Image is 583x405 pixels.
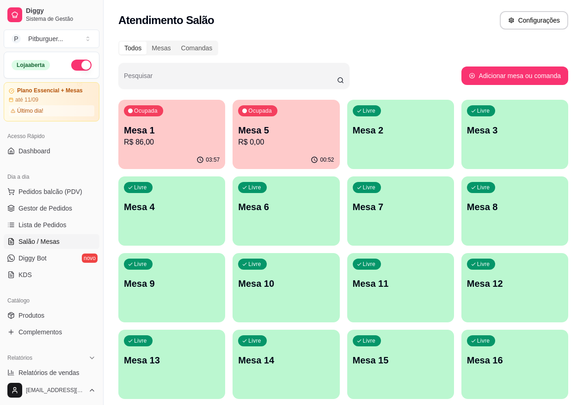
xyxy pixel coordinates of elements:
a: Complementos [4,325,99,339]
p: Livre [134,337,147,345]
button: Alterar Status [71,60,92,71]
span: Dashboard [18,146,50,156]
button: LivreMesa 3 [461,100,568,169]
button: LivreMesa 13 [118,330,225,399]
button: LivreMesa 14 [233,330,339,399]
p: Livre [248,184,261,191]
button: LivreMesa 8 [461,176,568,246]
div: Todos [119,42,147,54]
p: Ocupada [248,107,272,115]
div: Loja aberta [12,60,50,70]
p: Mesa 15 [353,354,448,367]
p: Mesa 7 [353,200,448,213]
a: DiggySistema de Gestão [4,4,99,26]
p: Mesa 8 [467,200,563,213]
button: LivreMesa 6 [233,176,339,246]
button: OcupadaMesa 5R$ 0,0000:52 [233,100,339,169]
div: Dia a dia [4,169,99,184]
p: 00:52 [320,156,334,163]
p: Mesa 9 [124,277,220,290]
span: Produtos [18,311,44,320]
p: Mesa 11 [353,277,448,290]
p: Livre [134,260,147,268]
article: até 11/09 [15,96,38,103]
button: [EMAIL_ADDRESS][DOMAIN_NAME] [4,379,99,401]
button: LivreMesa 7 [347,176,454,246]
span: Gestor de Pedidos [18,204,72,213]
p: Mesa 13 [124,354,220,367]
p: Livre [363,107,376,115]
span: Diggy Bot [18,254,47,263]
p: Mesa 1 [124,124,220,137]
a: Relatórios de vendas [4,365,99,380]
p: Livre [477,107,490,115]
p: Ocupada [134,107,158,115]
span: Diggy [26,7,96,15]
button: LivreMesa 16 [461,330,568,399]
p: Livre [477,184,490,191]
p: Mesa 12 [467,277,563,290]
p: 03:57 [206,156,220,163]
button: LivreMesa 9 [118,253,225,322]
div: Catálogo [4,293,99,308]
p: Mesa 5 [238,124,334,137]
button: LivreMesa 4 [118,176,225,246]
article: Último dia! [17,107,43,115]
input: Pesquisar [124,75,337,84]
span: Relatórios de vendas [18,368,80,377]
p: R$ 0,00 [238,137,334,148]
p: Mesa 3 [467,124,563,137]
p: Mesa 6 [238,200,334,213]
span: Complementos [18,327,62,337]
p: Livre [477,260,490,268]
div: Mesas [147,42,176,54]
button: LivreMesa 15 [347,330,454,399]
p: Mesa 4 [124,200,220,213]
a: Lista de Pedidos [4,218,99,232]
p: Mesa 16 [467,354,563,367]
p: Livre [363,337,376,345]
span: P [12,34,21,43]
a: KDS [4,267,99,282]
button: Configurações [500,11,568,30]
p: Mesa 14 [238,354,334,367]
h2: Atendimento Salão [118,13,214,28]
span: Sistema de Gestão [26,15,96,23]
a: Gestor de Pedidos [4,201,99,216]
span: Relatórios [7,354,32,362]
span: KDS [18,270,32,279]
button: Select a team [4,30,99,48]
button: OcupadaMesa 1R$ 86,0003:57 [118,100,225,169]
p: R$ 86,00 [124,137,220,148]
p: Livre [477,337,490,345]
p: Mesa 10 [238,277,334,290]
span: Lista de Pedidos [18,220,67,230]
span: Pedidos balcão (PDV) [18,187,82,196]
p: Livre [134,184,147,191]
a: Diggy Botnovo [4,251,99,266]
button: Pedidos balcão (PDV) [4,184,99,199]
a: Plano Essencial + Mesasaté 11/09Último dia! [4,82,99,121]
p: Livre [248,337,261,345]
a: Dashboard [4,144,99,158]
div: Acesso Rápido [4,129,99,144]
button: LivreMesa 11 [347,253,454,322]
a: Salão / Mesas [4,234,99,249]
article: Plano Essencial + Mesas [17,87,83,94]
a: Produtos [4,308,99,323]
button: LivreMesa 10 [233,253,339,322]
p: Livre [363,260,376,268]
span: [EMAIL_ADDRESS][DOMAIN_NAME] [26,387,85,394]
button: LivreMesa 12 [461,253,568,322]
button: Adicionar mesa ou comanda [461,66,568,85]
div: Pitburguer ... [28,34,63,43]
button: LivreMesa 2 [347,100,454,169]
span: Salão / Mesas [18,237,60,246]
p: Livre [248,260,261,268]
p: Mesa 2 [353,124,448,137]
p: Livre [363,184,376,191]
div: Comandas [176,42,218,54]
